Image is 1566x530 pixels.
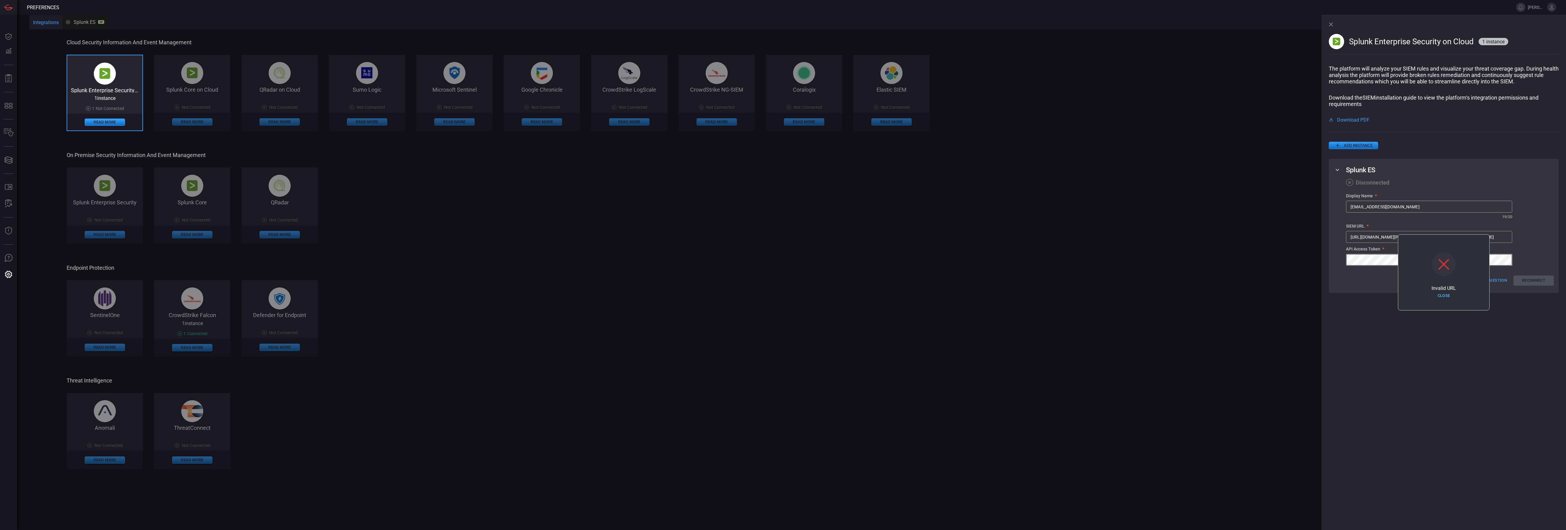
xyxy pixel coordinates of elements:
span: Not Connected [96,106,124,111]
button: Reports [1,71,16,86]
span: Threat Intelligence [67,377,928,384]
div: Disconnected [1346,179,1389,186]
span: On Premise Security Information and Event Management [67,152,928,158]
button: ALERT ANALYSIS [1,196,16,211]
button: Detections [1,44,16,59]
button: Rule Catalog [1,180,16,195]
button: Inventory [1,126,16,140]
span: Splunk Enterprise Security on Cloud [1349,37,1474,46]
span: Invalid URL [1432,285,1456,291]
div: 1 [86,106,124,111]
div: Splunk Enterprise Security on Cloud [67,87,142,93]
button: Splunk ESSP [62,15,108,29]
div: Display Name [1346,193,1512,198]
div: API Access Token [1346,247,1512,251]
span: Download PDF [1337,117,1369,122]
button: Close [1424,291,1464,301]
p: Download the SIEM installation guide to view the platform‘s integration permissions and requirements [1329,94,1559,107]
span: Splunk ES [1346,166,1375,174]
p: The platform will analyze your SIEM rules and visualize your threat coverage gap. During health a... [1329,65,1559,85]
button: Dashboard [1,29,16,44]
button: Cards [1,153,16,167]
button: ADD INSTANCE [1329,142,1378,149]
div: 19 / 20 [1502,214,1512,219]
div: Splunk ES [66,19,104,25]
button: Integrations [29,16,62,30]
span: instance [1486,39,1505,45]
button: MITRE - Detection Posture [1,98,16,113]
span: Cloud Security Information and Event Management [67,39,928,46]
img: splunk-B-AX9-PE.png [1329,34,1344,49]
button: Read More [85,119,125,126]
button: Threat Intelligence [1,224,16,238]
input: https://organization.splunkcloud.com [1346,231,1512,243]
span: Preferences [27,5,59,10]
div: SIEM URL [1346,224,1512,228]
span: [PERSON_NAME].[PERSON_NAME] [1528,5,1545,10]
button: Preferences [1,267,16,282]
button: Ask Us A Question [1,251,16,265]
a: Download PDF [1329,117,1559,122]
img: splunk-B-AX9-PE.png [94,63,116,85]
div: SP [98,20,104,24]
span: 1 instance [94,95,116,101]
span: Endpoint Protection [67,265,928,271]
span: 1 [1482,39,1485,45]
